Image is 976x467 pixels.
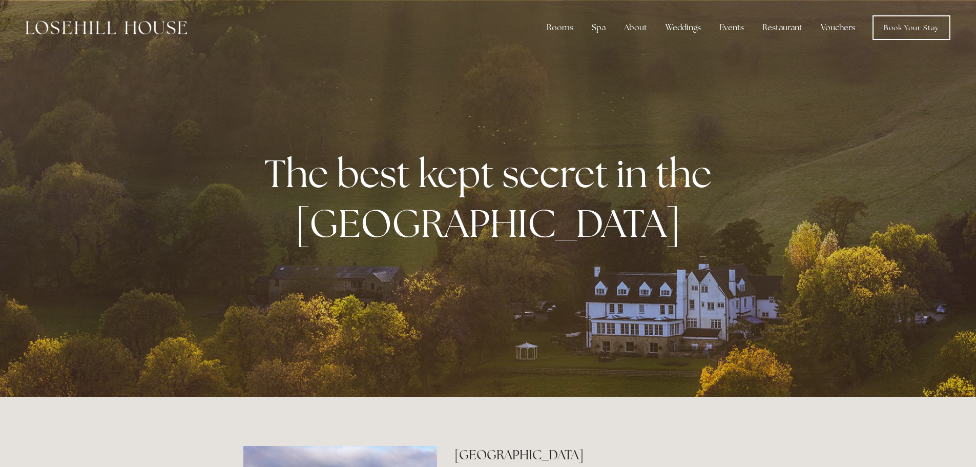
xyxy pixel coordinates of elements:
[26,21,187,34] img: Losehill House
[813,17,863,38] a: Vouchers
[754,17,811,38] div: Restaurant
[711,17,752,38] div: Events
[657,17,709,38] div: Weddings
[873,15,950,40] a: Book Your Stay
[538,17,582,38] div: Rooms
[264,148,720,249] strong: The best kept secret in the [GEOGRAPHIC_DATA]
[584,17,614,38] div: Spa
[616,17,655,38] div: About
[454,446,733,464] h2: [GEOGRAPHIC_DATA]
